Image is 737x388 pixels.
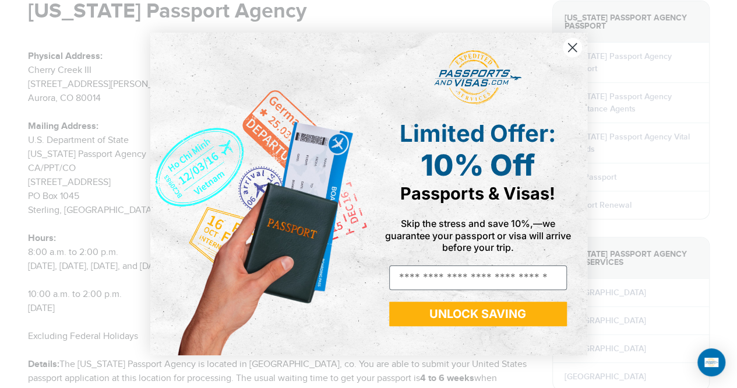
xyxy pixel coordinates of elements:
img: de9cda0d-0715-46ca-9a25-073762a91ba7.png [150,33,369,355]
span: Limited Offer: [400,119,556,148]
button: Close dialog [562,37,583,58]
div: Open Intercom Messenger [697,348,725,376]
button: UNLOCK SAVING [389,302,567,326]
span: Skip the stress and save 10%,—we guarantee your passport or visa will arrive before your trip. [385,218,571,253]
span: Passports & Visas! [400,183,555,204]
img: passports and visas [434,50,521,105]
span: 10% Off [421,148,535,183]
